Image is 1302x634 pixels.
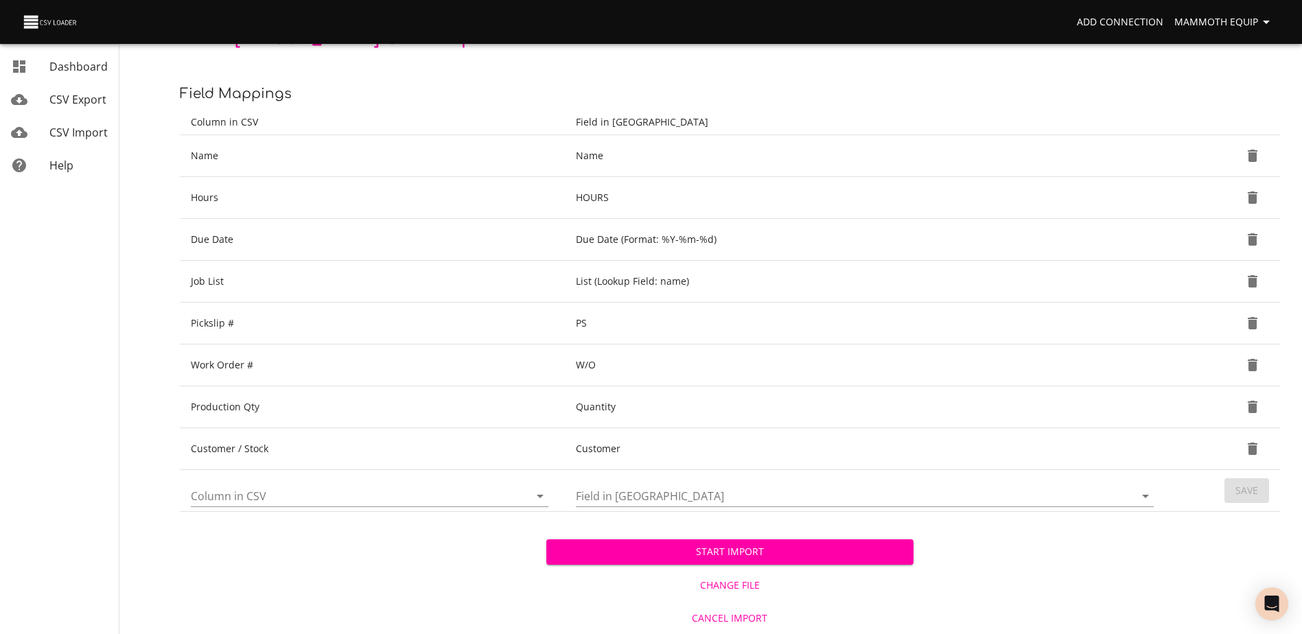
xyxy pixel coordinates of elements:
button: Change File [546,573,913,598]
span: CSV Export [49,92,106,107]
td: Work Order # [180,344,565,386]
button: Mammoth Equip [1169,10,1280,35]
span: Add Connection [1077,14,1163,31]
button: Delete [1236,432,1269,465]
td: Production Qty [180,386,565,428]
th: Column in CSV [180,110,565,135]
td: Pickslip # [180,303,565,344]
button: Open [1136,486,1155,506]
td: HOURS [565,177,1170,219]
td: Due Date [180,219,565,261]
td: Due Date (Format: %Y-%m-%d) [565,219,1170,261]
th: Field in [GEOGRAPHIC_DATA] [565,110,1170,135]
button: Open [531,486,550,506]
span: CSV Import [49,125,108,140]
div: Open Intercom Messenger [1255,587,1288,620]
span: Start Import [557,543,902,561]
button: Delete [1236,265,1269,298]
td: W/O [565,344,1170,386]
td: Customer / Stock [180,428,565,470]
button: Delete [1236,390,1269,423]
td: Hours [180,177,565,219]
span: Change File [552,577,907,594]
button: Delete [1236,139,1269,172]
button: Start Import [546,539,913,565]
span: Dashboard [49,59,108,74]
span: Help [49,158,73,173]
span: Field Mappings [180,86,292,102]
td: Quantity [565,386,1170,428]
button: Delete [1236,349,1269,381]
td: Job List [180,261,565,303]
img: CSV Loader [22,12,80,32]
button: Delete [1236,181,1269,214]
td: Name [565,135,1170,177]
button: Delete [1236,307,1269,340]
button: Cancel Import [546,606,913,631]
td: List (Lookup Field: name) [565,261,1170,303]
td: Customer [565,428,1170,470]
a: Add Connection [1071,10,1169,35]
td: Name [180,135,565,177]
span: Cancel Import [552,610,907,627]
td: PS [565,303,1170,344]
button: Delete [1236,223,1269,256]
span: Mammoth Equip [1174,14,1275,31]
